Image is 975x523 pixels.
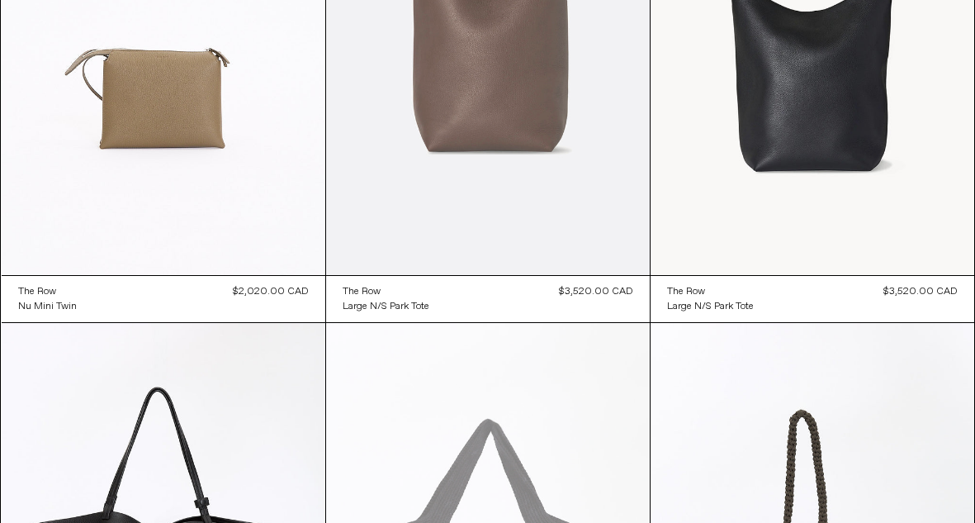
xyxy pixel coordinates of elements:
[18,285,56,299] div: The Row
[883,284,958,299] div: $3,520.00 CAD
[18,300,77,314] div: Nu Mini Twin
[343,300,429,314] div: Large N/S Park Tote
[343,284,429,299] a: The Row
[18,284,77,299] a: The Row
[18,299,77,314] a: Nu Mini Twin
[667,299,754,314] a: Large N/S Park Tote
[667,284,754,299] a: The Row
[667,285,705,299] div: The Row
[559,284,633,299] div: $3,520.00 CAD
[233,284,309,299] div: $2,020.00 CAD
[343,299,429,314] a: Large N/S Park Tote
[667,300,754,314] div: Large N/S Park Tote
[343,285,381,299] div: The Row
